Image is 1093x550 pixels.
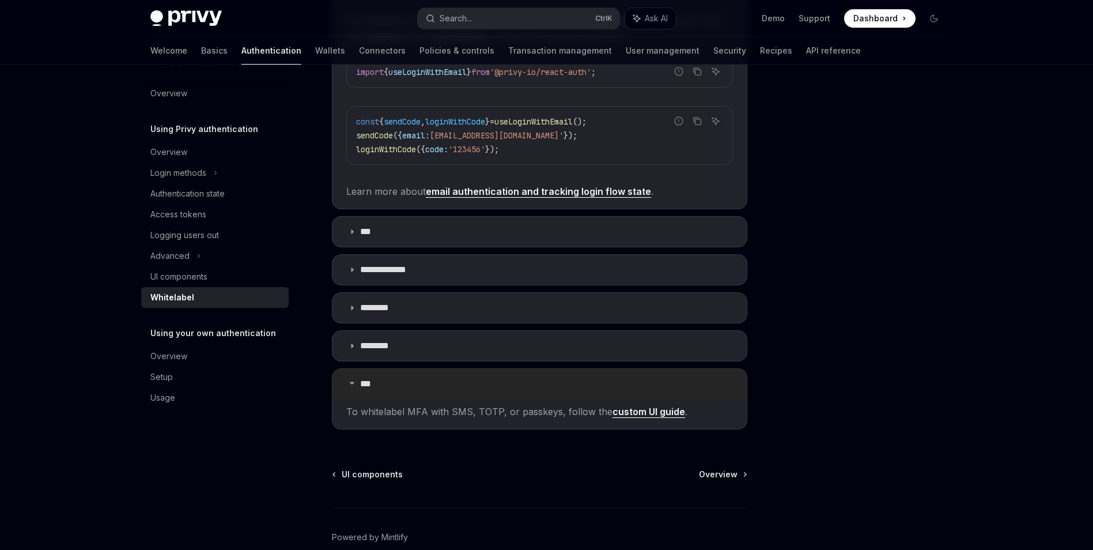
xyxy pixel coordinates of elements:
[141,142,289,163] a: Overview
[356,130,393,141] span: sendCode
[384,116,421,127] span: sendCode
[844,9,916,28] a: Dashboard
[332,368,747,430] details: ***To whitelabel MFA with SMS, TOTP, or passkeys, follow thecustom UI guide.
[402,130,430,141] span: email:
[150,249,190,263] div: Advanced
[333,469,403,480] a: UI components
[671,114,686,129] button: Report incorrect code
[150,187,225,201] div: Authentication state
[690,64,705,79] button: Copy the contents from the code block
[699,469,746,480] a: Overview
[485,116,490,127] span: }
[612,406,685,418] a: custom UI guide
[150,291,194,304] div: Whitelabel
[591,67,596,77] span: ;
[359,37,406,65] a: Connectors
[150,391,175,405] div: Usage
[141,183,289,204] a: Authentication state
[393,130,402,141] span: ({
[141,367,289,387] a: Setup
[419,37,494,65] a: Policies & controls
[346,404,733,420] span: To whitelabel MFA with SMS, TOTP, or passkeys, follow the .
[563,130,577,141] span: });
[690,114,705,129] button: Copy the contents from the code block
[708,64,723,79] button: Ask AI
[416,144,425,155] span: ({
[150,270,207,284] div: UI components
[645,13,668,24] span: Ask AI
[150,122,258,136] h5: Using Privy authentication
[141,287,289,308] a: Whitelabel
[356,116,379,127] span: const
[150,370,173,384] div: Setup
[388,67,467,77] span: useLoginWithEmail
[699,469,738,480] span: Overview
[141,387,289,408] a: Usage
[150,10,222,27] img: dark logo
[573,116,587,127] span: ();
[708,114,723,129] button: Ask AI
[315,37,345,65] a: Wallets
[141,346,289,367] a: Overview
[241,37,301,65] a: Authentication
[762,13,785,24] a: Demo
[490,116,494,127] span: =
[760,37,792,65] a: Recipes
[853,13,898,24] span: Dashboard
[356,67,384,77] span: import
[141,83,289,104] a: Overview
[150,349,187,363] div: Overview
[806,37,861,65] a: API reference
[626,37,699,65] a: User management
[418,8,619,29] button: Search...CtrlK
[425,116,485,127] span: loginWithCode
[150,86,187,100] div: Overview
[141,225,289,246] a: Logging users out
[356,144,416,155] span: loginWithCode
[467,67,471,77] span: }
[201,37,228,65] a: Basics
[150,145,187,159] div: Overview
[508,37,612,65] a: Transaction management
[342,469,403,480] span: UI components
[150,228,219,242] div: Logging users out
[440,12,472,25] div: Search...
[421,116,425,127] span: ,
[448,144,485,155] span: '123456'
[379,116,384,127] span: {
[150,166,206,180] div: Login methods
[141,204,289,225] a: Access tokens
[485,144,499,155] span: });
[426,186,651,198] a: email authentication and tracking login flow state
[925,9,943,28] button: Toggle dark mode
[799,13,830,24] a: Support
[141,266,289,287] a: UI components
[150,208,206,221] div: Access tokens
[346,183,733,199] span: Learn more about .
[150,37,187,65] a: Welcome
[150,326,276,340] h5: Using your own authentication
[332,532,408,543] a: Powered by Mintlify
[490,67,591,77] span: '@privy-io/react-auth'
[430,130,563,141] span: [EMAIL_ADDRESS][DOMAIN_NAME]'
[713,37,746,65] a: Security
[625,8,676,29] button: Ask AI
[595,14,612,23] span: Ctrl K
[671,64,686,79] button: Report incorrect code
[425,144,448,155] span: code:
[384,67,388,77] span: {
[494,116,573,127] span: useLoginWithEmail
[471,67,490,77] span: from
